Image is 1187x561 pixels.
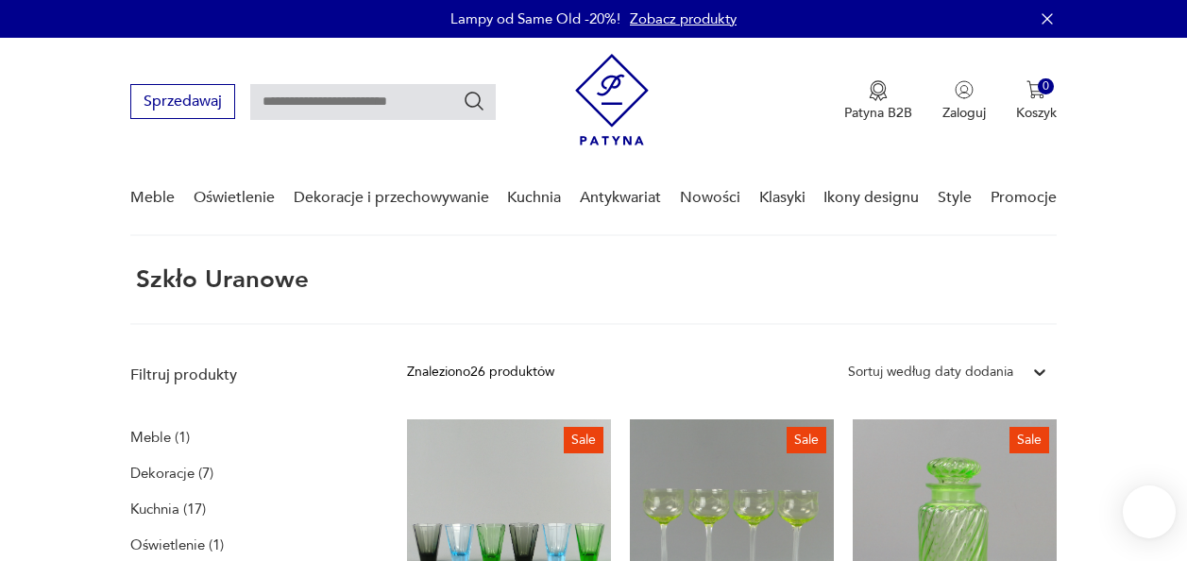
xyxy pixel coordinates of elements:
p: Lampy od Same Old -20%! [450,9,620,28]
a: Kuchnia (17) [130,496,206,522]
div: 0 [1038,78,1054,94]
button: 0Koszyk [1016,80,1057,122]
a: Kuchnia [507,161,561,234]
img: Ikona medalu [869,80,888,101]
a: Promocje [991,161,1057,234]
iframe: Smartsupp widget button [1123,485,1176,538]
a: Dekoracje (7) [130,460,213,486]
a: Style [938,161,972,234]
p: Patyna B2B [844,104,912,122]
a: Antykwariat [580,161,661,234]
button: Szukaj [463,90,485,112]
a: Ikony designu [823,161,919,234]
p: Filtruj produkty [130,365,362,385]
img: Ikona koszyka [1026,80,1045,99]
a: Ikona medaluPatyna B2B [844,80,912,122]
a: Zobacz produkty [630,9,737,28]
div: Znaleziono 26 produktów [407,362,554,382]
div: Sortuj według daty dodania [848,362,1013,382]
button: Zaloguj [942,80,986,122]
img: Patyna - sklep z meblami i dekoracjami vintage [575,54,649,145]
a: Oświetlenie [194,161,275,234]
a: Oświetlenie (1) [130,532,224,558]
a: Meble (1) [130,424,190,450]
a: Dekoracje i przechowywanie [294,161,489,234]
p: Zaloguj [942,104,986,122]
h1: szkło uranowe [130,266,309,293]
a: Sprzedawaj [130,96,235,110]
button: Patyna B2B [844,80,912,122]
a: Nowości [680,161,740,234]
a: Meble [130,161,175,234]
img: Ikonka użytkownika [955,80,974,99]
a: Klasyki [759,161,805,234]
button: Sprzedawaj [130,84,235,119]
p: Koszyk [1016,104,1057,122]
